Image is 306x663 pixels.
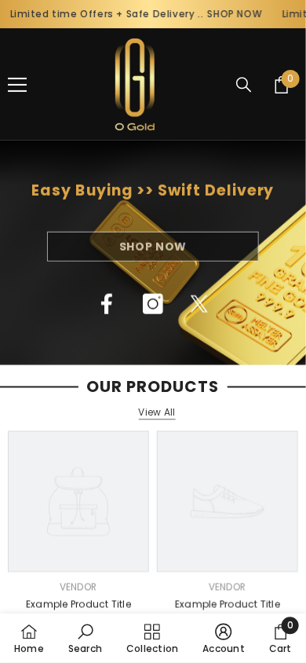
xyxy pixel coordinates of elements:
button: menu [8,75,27,94]
div: Vendor [8,579,149,596]
a: SHOP NOW [107,5,162,23]
summary: Search [235,75,253,94]
a: Example product title [157,596,298,614]
a: View All [139,407,176,420]
a: Search [67,617,104,660]
img: Ogold Shop [115,38,155,130]
a: Home [13,617,46,660]
span: Our Products [78,378,228,397]
a: Collection [125,617,180,660]
span: 0 [288,70,294,87]
div: Vendor [157,579,298,596]
a: Example product title [8,596,149,614]
a: Account [201,617,246,660]
a: Cart [268,617,293,660]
